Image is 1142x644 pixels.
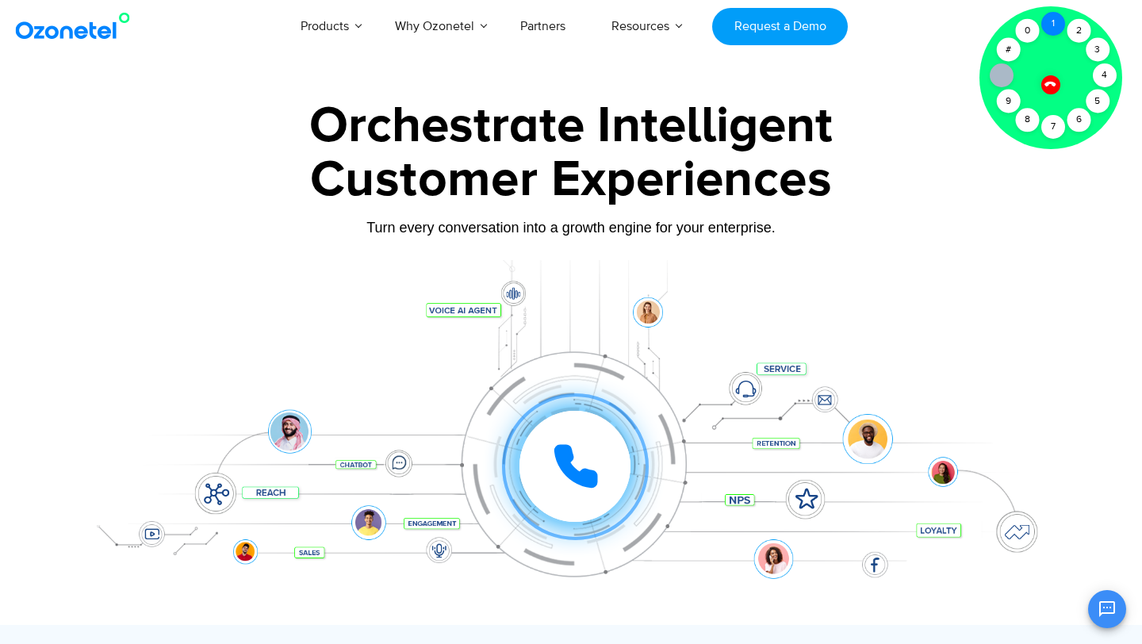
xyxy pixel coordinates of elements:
[1041,115,1065,139] div: 7
[1041,12,1065,36] div: 1
[1067,108,1090,132] div: 6
[1067,19,1090,43] div: 2
[1093,63,1117,87] div: 4
[1086,38,1109,62] div: 3
[996,38,1020,62] div: #
[75,142,1067,218] div: Customer Experiences
[1015,108,1039,132] div: 8
[996,90,1020,113] div: 9
[1086,90,1109,113] div: 5
[1015,19,1039,43] div: 0
[712,8,848,45] a: Request a Demo
[75,219,1067,236] div: Turn every conversation into a growth engine for your enterprise.
[1088,590,1126,628] button: Open chat
[75,101,1067,151] div: Orchestrate Intelligent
